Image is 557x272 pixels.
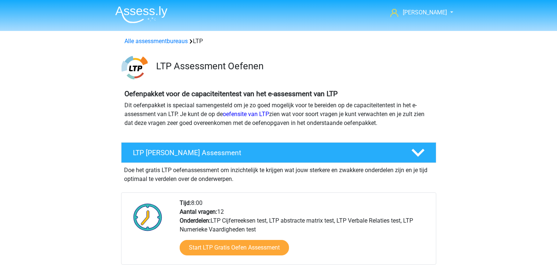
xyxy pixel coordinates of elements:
b: Aantal vragen: [180,208,217,215]
span: [PERSON_NAME] [403,9,447,16]
b: Tijd: [180,199,191,206]
img: Klok [129,199,166,236]
div: Doe het gratis LTP oefenassessment om inzichtelijk te krijgen wat jouw sterkere en zwakkere onder... [121,163,436,184]
a: [PERSON_NAME] [387,8,448,17]
b: Oefenpakket voor de capaciteitentest van het e-assessment van LTP [124,90,338,98]
a: Alle assessmentbureaus [124,38,188,45]
div: LTP [121,37,436,46]
img: Assessly [115,6,168,23]
h4: LTP [PERSON_NAME] Assessment [133,149,399,157]
img: ltp.png [121,55,148,81]
div: 8:00 12 LTP Cijferreeksen test, LTP abstracte matrix test, LTP Verbale Relaties test, LTP Numerie... [174,199,436,264]
b: Onderdelen: [180,217,211,224]
p: Dit oefenpakket is speciaal samengesteld om je zo goed mogelijk voor te bereiden op de capaciteit... [124,101,433,128]
h3: LTP Assessment Oefenen [156,60,430,72]
a: oefensite van LTP [223,111,269,118]
a: LTP [PERSON_NAME] Assessment [118,142,439,163]
a: Start LTP Gratis Oefen Assessment [180,240,289,255]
